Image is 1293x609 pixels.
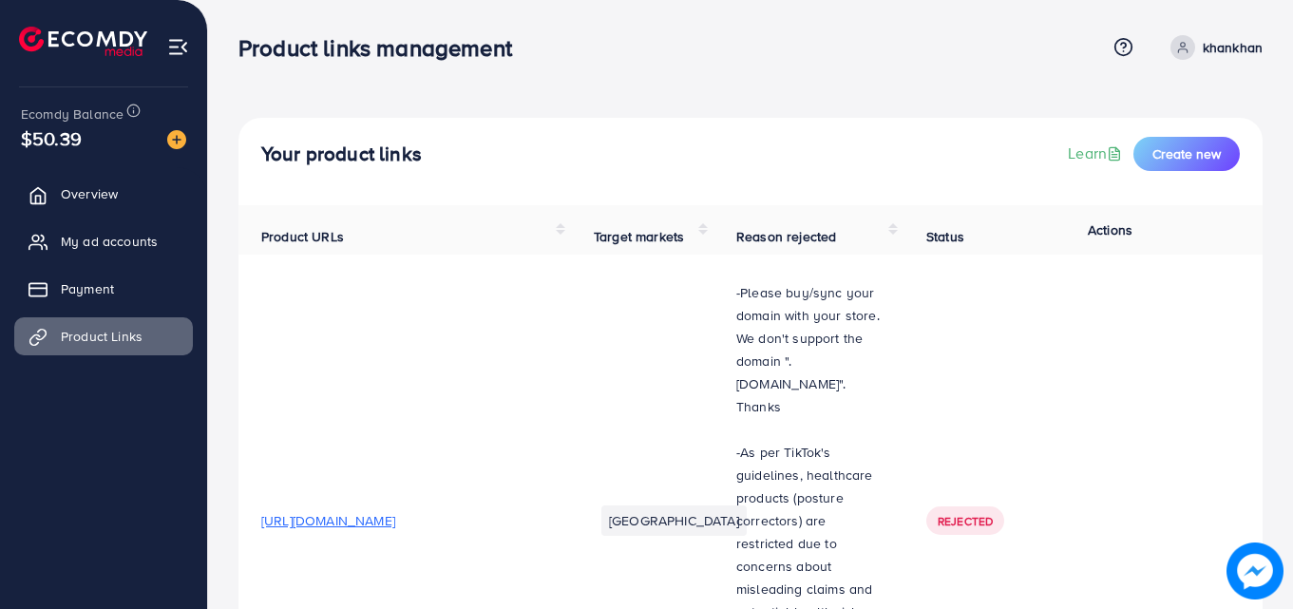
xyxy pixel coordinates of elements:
[21,105,124,124] span: Ecomdy Balance
[61,184,118,203] span: Overview
[261,227,344,246] span: Product URLs
[1068,143,1126,164] a: Learn
[261,511,395,530] span: [URL][DOMAIN_NAME]
[1088,220,1132,239] span: Actions
[14,222,193,260] a: My ad accounts
[594,227,684,246] span: Target markets
[736,443,740,462] span: -
[14,317,193,355] a: Product Links
[1163,35,1263,60] a: khankhan
[1133,137,1240,171] button: Create new
[61,327,143,346] span: Product Links
[261,143,422,166] h4: Your product links
[1203,36,1263,59] p: khankhan
[167,130,186,149] img: image
[61,232,158,251] span: My ad accounts
[736,283,880,416] span: -Please buy/sync your domain with your store. We don't support the domain ".[DOMAIN_NAME]". Thanks
[736,227,836,246] span: Reason rejected
[601,505,747,536] li: [GEOGRAPHIC_DATA]
[61,279,114,298] span: Payment
[14,175,193,213] a: Overview
[1152,144,1221,163] span: Create new
[167,36,189,58] img: menu
[238,34,527,62] h3: Product links management
[938,513,993,529] span: Rejected
[14,270,193,308] a: Payment
[1226,542,1283,599] img: image
[21,124,82,152] span: $50.39
[19,27,147,56] img: logo
[926,227,964,246] span: Status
